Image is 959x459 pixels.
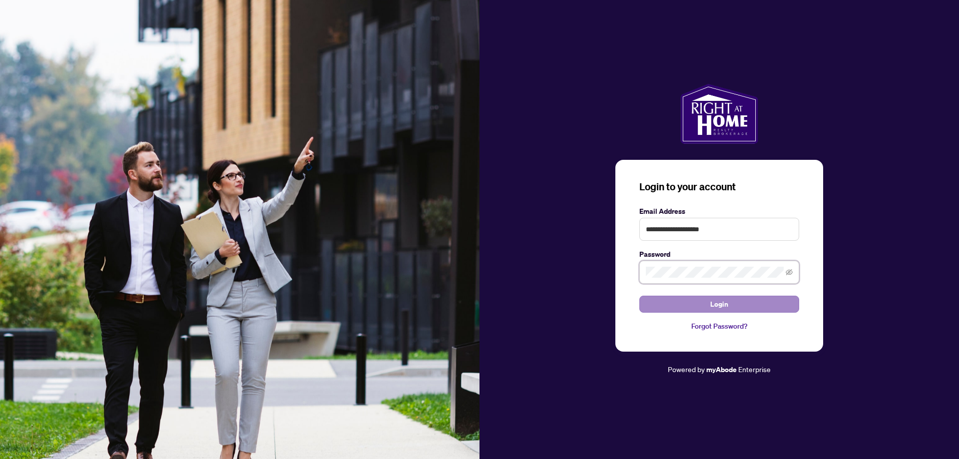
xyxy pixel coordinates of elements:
[639,249,799,260] label: Password
[706,364,737,375] a: myAbode
[738,365,771,374] span: Enterprise
[680,84,758,144] img: ma-logo
[639,296,799,313] button: Login
[668,365,705,374] span: Powered by
[639,206,799,217] label: Email Address
[786,269,793,276] span: eye-invisible
[639,321,799,332] a: Forgot Password?
[710,296,728,312] span: Login
[639,180,799,194] h3: Login to your account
